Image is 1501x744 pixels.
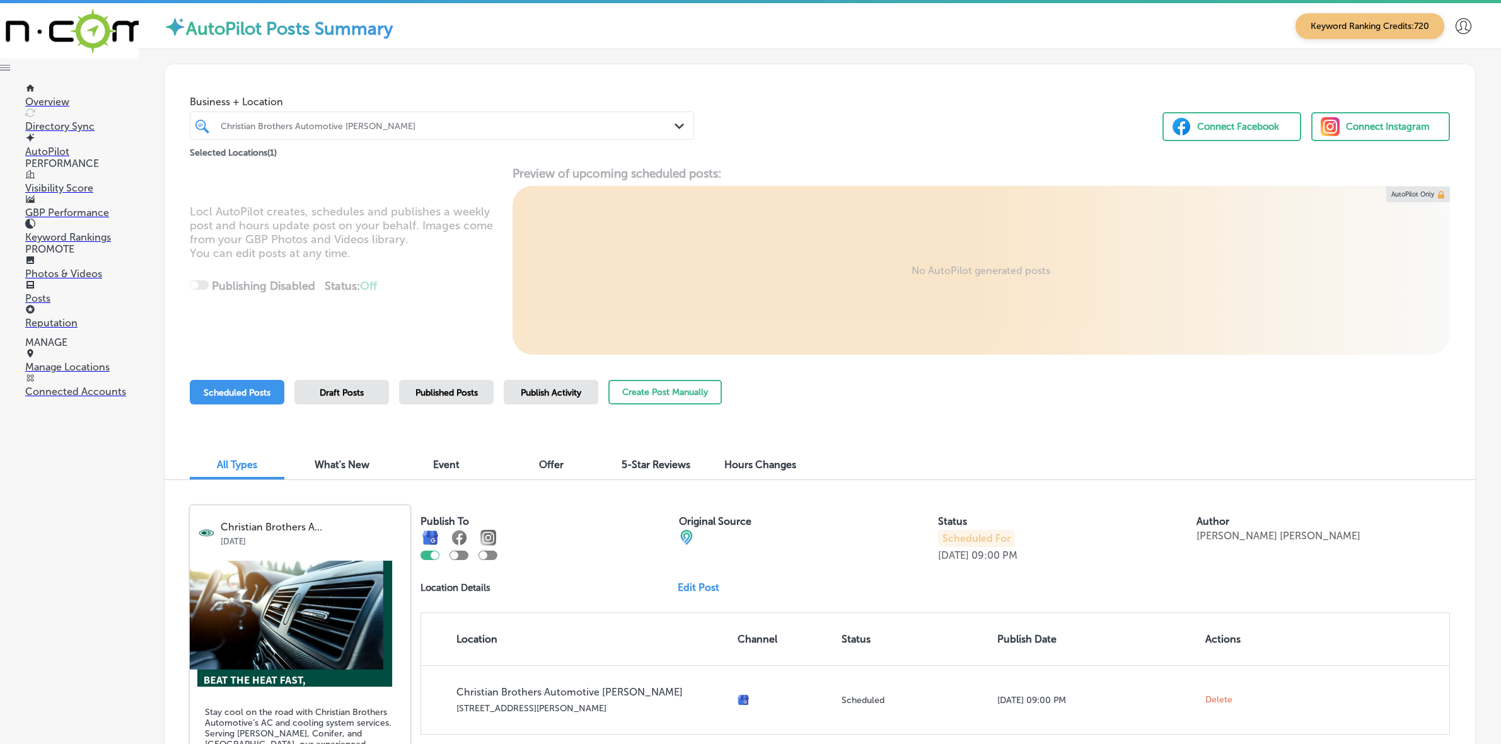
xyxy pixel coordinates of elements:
a: Visibility Score [25,170,139,194]
th: Actions [1200,613,1284,665]
p: PERFORMANCE [25,157,139,169]
a: Edit Post [678,581,729,593]
p: [DATE] [221,533,402,546]
label: Author [1197,515,1229,527]
label: Status [938,515,967,527]
span: Draft Posts [320,387,364,398]
img: logo [199,525,214,541]
span: 5-Star Reviews [622,459,690,471]
p: Overview [25,96,139,108]
a: Overview [25,84,139,108]
span: All Types [217,459,257,471]
p: Scheduled [842,695,987,706]
p: Scheduled For [938,530,1015,547]
a: Posts [25,280,139,304]
th: Location [421,613,733,665]
p: [DATE] 09:00 PM [997,695,1195,706]
p: Manage Locations [25,361,139,373]
p: Connected Accounts [25,386,139,398]
p: [PERSON_NAME] [PERSON_NAME] [1197,530,1360,542]
p: Keyword Rankings [25,231,139,243]
th: Channel [733,613,837,665]
div: Connect Instagram [1346,117,1430,136]
span: Business + Location [190,96,694,108]
a: Reputation [25,305,139,329]
div: Connect Facebook [1197,117,1279,136]
span: Scheduled Posts [204,387,270,398]
p: [DATE] [938,549,969,561]
a: Photos & Videos [25,256,139,280]
p: Reputation [25,317,139,329]
button: Create Post Manually [608,380,722,404]
span: Publish Activity [521,387,581,398]
p: PROMOTE [25,243,139,255]
span: Published Posts [415,387,478,398]
a: Manage Locations [25,349,139,373]
p: Location Details [420,582,490,593]
th: Publish Date [992,613,1200,665]
p: GBP Performance [25,207,139,219]
label: Publish To [420,515,469,527]
span: Keyword Ranking Credits: 720 [1295,13,1444,39]
label: Original Source [679,515,751,527]
p: Visibility Score [25,182,139,194]
p: Posts [25,292,139,304]
th: Status [837,613,992,665]
p: [STREET_ADDRESS][PERSON_NAME] [456,703,727,714]
label: AutoPilot Posts Summary [186,18,393,39]
a: Connected Accounts [25,374,139,398]
p: MANAGE [25,336,139,348]
a: Directory Sync [25,108,139,132]
a: Keyword Rankings [25,219,139,243]
button: Connect Instagram [1311,112,1450,141]
a: AutoPilot [25,134,139,157]
span: Event [433,459,460,471]
img: autopilot-icon [164,16,186,38]
p: Christian Brothers Automotive [PERSON_NAME] [456,686,727,698]
a: GBP Performance [25,195,139,219]
img: cba84b02adce74ede1fb4a8549a95eca.png [679,530,694,545]
p: Directory Sync [25,120,139,132]
p: 09:00 PM [971,549,1017,561]
img: 4f68cd11-240f-4c1c-967e-a63de3994ab9ChristianBrothersAutomotive-28.png [190,561,410,687]
p: Photos & Videos [25,268,139,280]
p: AutoPilot [25,146,139,157]
span: Delete [1205,694,1232,706]
p: Selected Locations ( 1 ) [190,142,277,158]
span: What's New [315,459,369,471]
span: Offer [539,459,564,471]
button: Connect Facebook [1162,112,1301,141]
p: Christian Brothers A... [221,522,402,533]
div: Christian Brothers Automotive [PERSON_NAME] [221,120,676,131]
span: Hours Changes [724,459,796,471]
